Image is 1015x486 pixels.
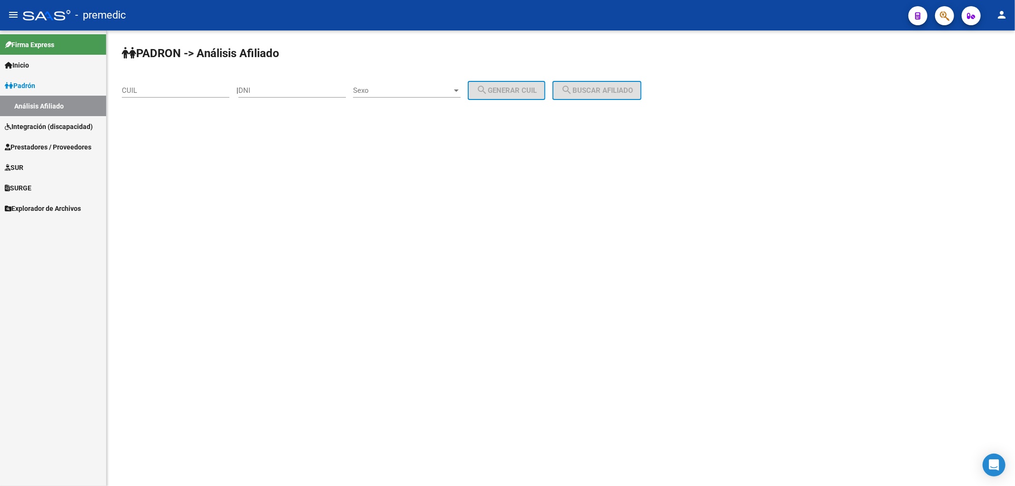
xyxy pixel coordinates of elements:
[552,81,641,100] button: Buscar afiliado
[237,86,552,95] div: |
[5,203,81,214] span: Explorador de Archivos
[5,183,31,193] span: SURGE
[476,86,537,95] span: Generar CUIL
[561,86,633,95] span: Buscar afiliado
[996,9,1007,20] mat-icon: person
[5,121,93,132] span: Integración (discapacidad)
[122,47,279,60] strong: PADRON -> Análisis Afiliado
[468,81,545,100] button: Generar CUIL
[353,86,452,95] span: Sexo
[8,9,19,20] mat-icon: menu
[5,40,54,50] span: Firma Express
[983,454,1005,476] div: Open Intercom Messenger
[5,80,35,91] span: Padrón
[5,60,29,70] span: Inicio
[5,142,91,152] span: Prestadores / Proveedores
[476,84,488,96] mat-icon: search
[561,84,572,96] mat-icon: search
[5,162,23,173] span: SUR
[75,5,126,26] span: - premedic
